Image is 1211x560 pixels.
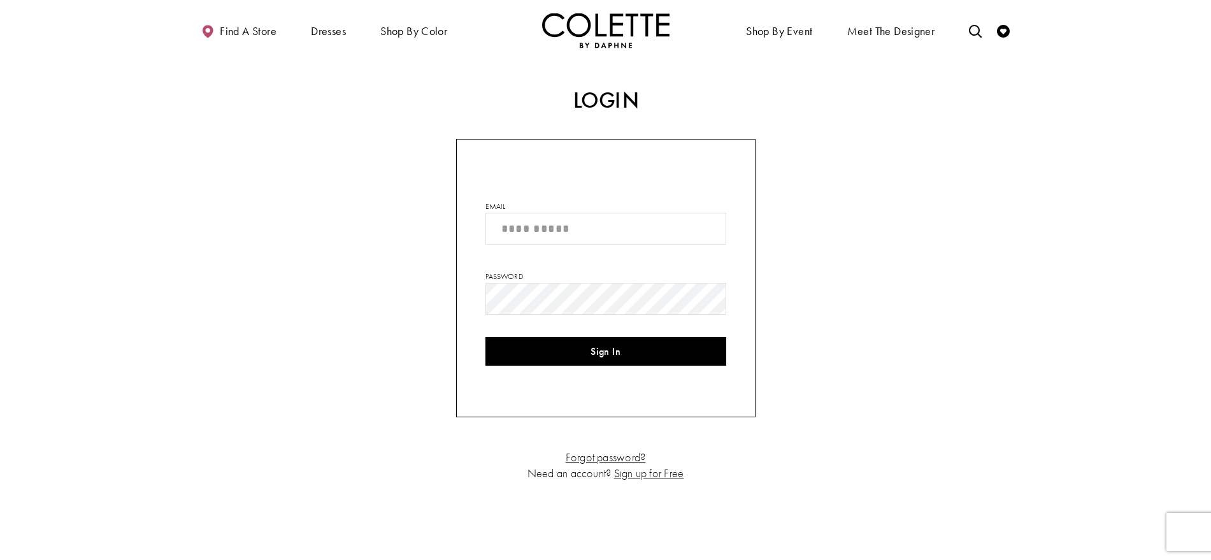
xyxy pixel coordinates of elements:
label: Email [485,201,506,212]
a: Meet the designer [844,13,938,48]
a: Toggle search [966,13,985,48]
h2: Login [335,88,877,113]
span: Shop by color [377,13,450,48]
span: Dresses [308,13,349,48]
span: Need an account? [527,466,612,480]
span: Dresses [311,25,346,38]
img: Colette by Daphne [542,13,670,48]
span: Shop By Event [746,25,812,38]
a: Find a store [198,13,280,48]
span: Shop by color [380,25,447,38]
a: Sign up for Free [614,466,684,480]
span: Find a store [220,25,276,38]
a: Forgot password? [566,450,646,464]
button: Sign In [485,337,726,366]
a: Visit Home Page [542,13,670,48]
span: Meet the designer [847,25,935,38]
span: Shop By Event [743,13,815,48]
a: Check Wishlist [994,13,1013,48]
label: Password [485,271,524,282]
